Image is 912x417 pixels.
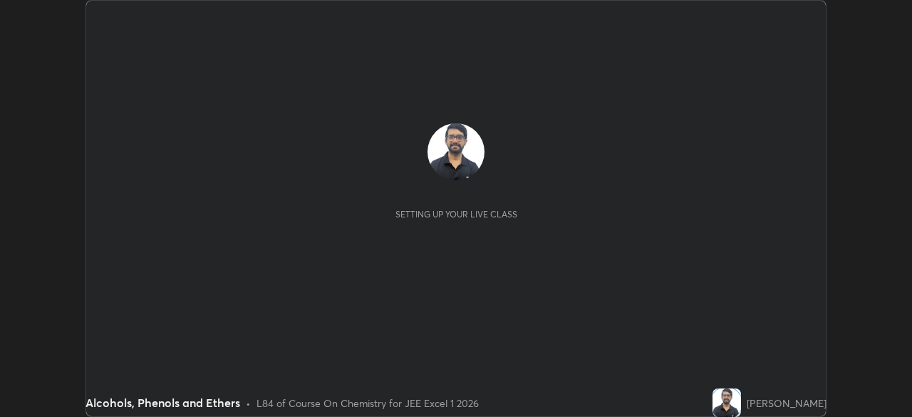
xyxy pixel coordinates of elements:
div: • [246,396,251,411]
div: Alcohols, Phenols and Ethers [85,394,240,411]
div: Setting up your live class [395,209,517,220]
img: fbb457806e3044af9f69b75a85ff128c.jpg [427,123,484,180]
div: L84 of Course On Chemistry for JEE Excel 1 2026 [256,396,479,411]
div: [PERSON_NAME] [747,396,826,411]
img: fbb457806e3044af9f69b75a85ff128c.jpg [712,388,741,417]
